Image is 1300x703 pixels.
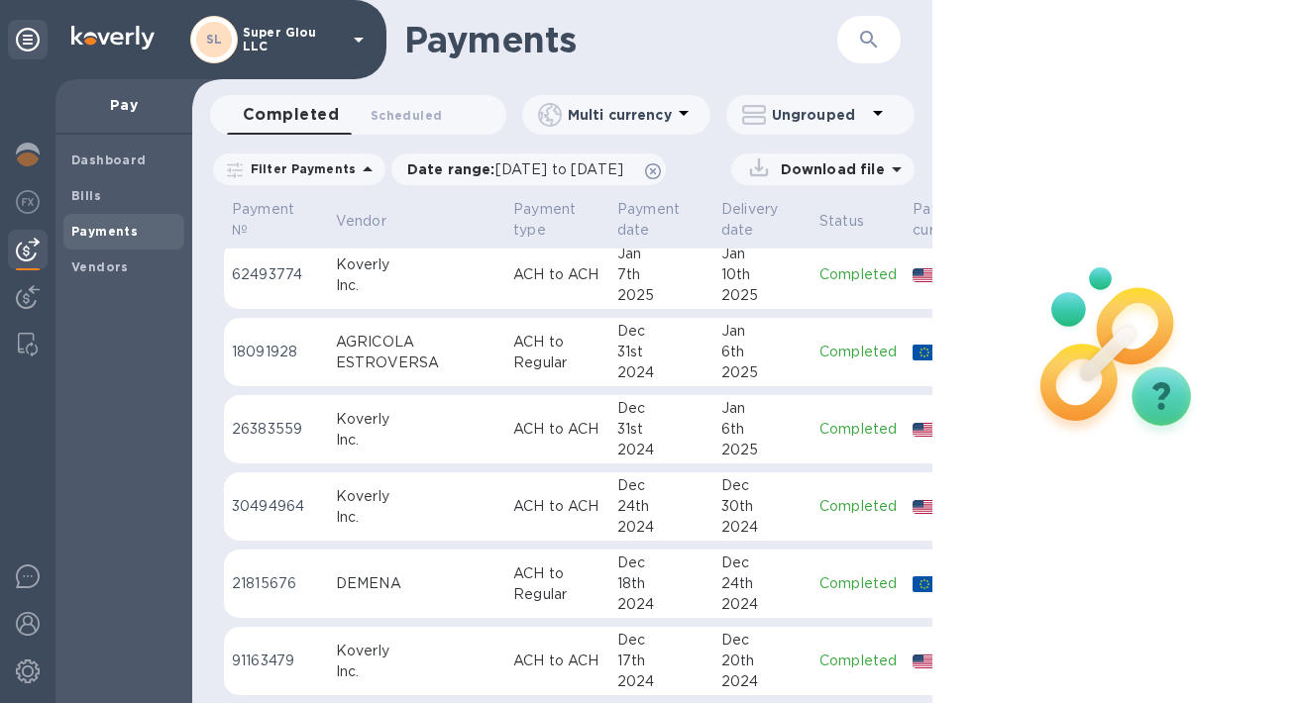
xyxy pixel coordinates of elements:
div: Dec [617,630,705,651]
p: 30494964 [232,496,320,517]
b: Dashboard [71,152,147,167]
img: USD [913,268,939,282]
p: 21815676 [232,573,320,594]
b: Bills [71,188,101,203]
div: Dec [617,475,705,496]
div: 2025 [617,285,705,306]
img: Logo [71,26,155,50]
p: 18091928 [232,342,320,362]
div: Jan [721,321,804,342]
p: Vendor [336,211,386,232]
div: Dec [617,398,705,419]
p: Filter Payments [243,160,356,177]
div: 2024 [721,594,804,615]
div: Inc. [336,275,497,296]
div: 2024 [721,517,804,538]
div: Jan [617,244,705,264]
div: 2025 [721,362,804,383]
b: SL [206,32,223,47]
div: 2024 [617,362,705,383]
div: 2024 [617,671,705,692]
div: Jan [721,244,804,264]
p: Payment type [513,199,576,241]
p: Completed [819,496,897,517]
p: Date range : [407,159,633,179]
div: Inc. [336,430,497,451]
span: Status [819,211,890,232]
div: 10th [721,264,804,285]
span: [DATE] to [DATE] [495,161,623,177]
p: Completed [819,651,897,671]
div: DEMENA [336,573,497,594]
p: ACH to ACH [513,496,601,517]
div: Dec [721,475,804,496]
p: Payment № [232,199,294,241]
div: ESTROVERSA [336,352,497,373]
div: Koverly [336,486,497,507]
div: 2024 [617,517,705,538]
span: Payment date [617,199,705,241]
img: USD [913,500,939,514]
img: USD [913,654,939,668]
div: 31st [617,419,705,440]
span: Payee currency [913,199,998,241]
p: Delivery date [721,199,778,241]
span: Payment № [232,199,320,241]
p: Multi currency [568,105,672,125]
div: Dec [617,321,705,342]
div: Dec [721,630,804,651]
b: Payments [71,224,138,239]
span: Delivery date [721,199,804,241]
div: Unpin categories [8,20,48,59]
p: Completed [819,573,897,594]
span: Scheduled [371,105,442,126]
b: Vendors [71,259,129,274]
p: Completed [819,419,897,440]
div: Koverly [336,254,497,275]
p: Payee currency [913,199,972,241]
div: 2024 [721,671,804,692]
p: ACH to Regular [513,332,601,373]
div: 20th [721,651,804,671]
p: Status [819,211,864,232]
div: 24th [721,573,804,594]
div: Koverly [336,409,497,430]
p: ACH to Regular [513,563,601,605]
div: 18th [617,573,705,594]
p: Pay [71,95,176,115]
div: Dec [721,552,804,573]
h1: Payments [404,19,802,60]
p: 91163479 [232,651,320,671]
p: 62493774 [232,264,320,285]
img: Foreign exchange [16,190,40,214]
div: 31st [617,342,705,362]
span: Completed [243,101,339,129]
div: 2025 [721,285,804,306]
div: 2025 [721,440,804,460]
p: Ungrouped [772,105,866,125]
p: 26383559 [232,419,320,440]
div: Date range:[DATE] to [DATE] [391,153,666,185]
div: Jan [721,398,804,419]
div: Inc. [336,507,497,528]
div: Inc. [336,661,497,682]
p: ACH to ACH [513,651,601,671]
p: Completed [819,342,897,362]
div: Koverly [336,641,497,661]
div: 6th [721,342,804,362]
p: ACH to ACH [513,264,601,285]
span: Vendor [336,211,412,232]
img: USD [913,423,939,437]
div: Dec [617,552,705,573]
div: 24th [617,496,705,517]
p: Download file [773,159,885,179]
div: 6th [721,419,804,440]
p: Super Glou LLC [243,26,342,53]
span: Payment type [513,199,601,241]
div: 17th [617,651,705,671]
div: 2024 [617,594,705,615]
div: 2024 [617,440,705,460]
p: Payment date [617,199,680,241]
div: 7th [617,264,705,285]
div: AGRICOLA [336,332,497,352]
